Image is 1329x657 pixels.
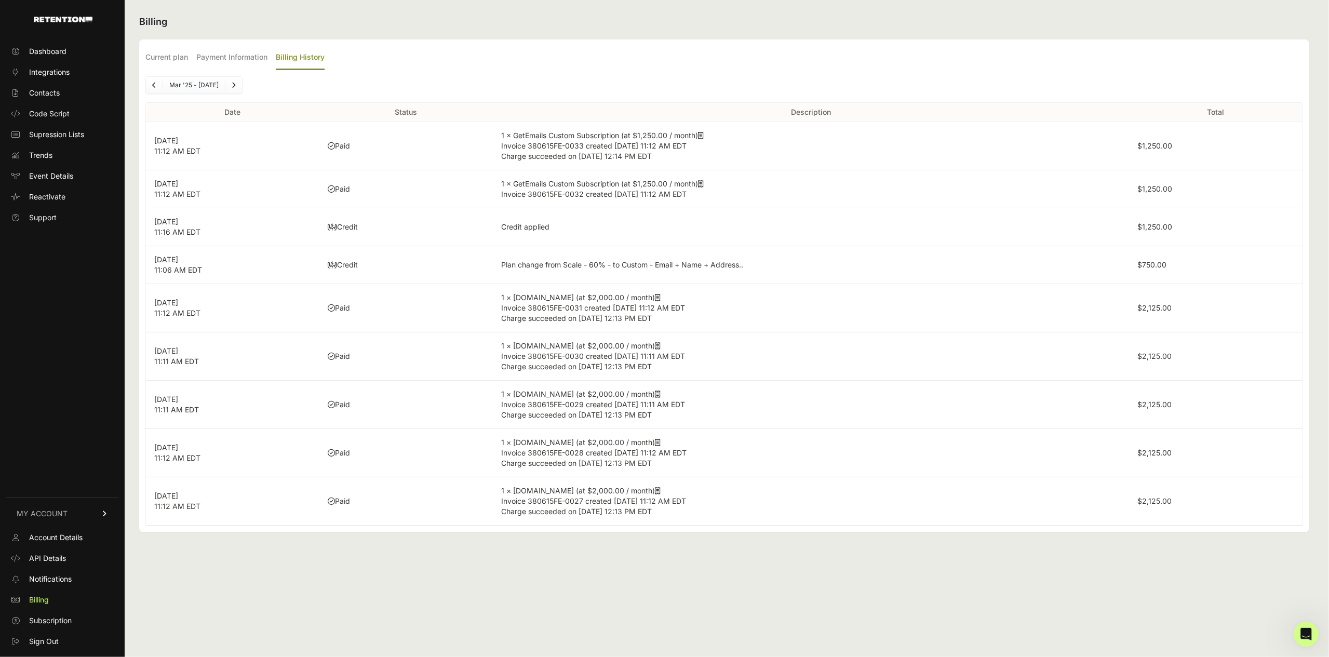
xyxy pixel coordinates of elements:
[1137,260,1166,269] label: $750.00
[501,410,652,419] span: Charge succeeded on [DATE] 12:13 PM EDT
[493,477,1129,526] td: 1 × [DOMAIN_NAME] (at $2,000.00 / month)
[29,553,66,564] span: API Details
[501,362,652,371] span: Charge succeeded on [DATE] 12:13 PM EDT
[29,46,66,57] span: Dashboard
[1137,184,1172,193] label: $1,250.00
[154,217,311,237] p: [DATE] 11:16 AM EDT
[1137,222,1172,231] label: $1,250.00
[17,508,68,519] span: MY ACCOUNT
[493,208,1129,246] td: Credit applied
[154,298,311,318] p: [DATE] 11:12 AM EDT
[225,77,242,93] a: Next
[6,612,118,629] a: Subscription
[154,346,311,367] p: [DATE] 11:11 AM EDT
[501,497,686,505] span: Invoice 380615FE-0027 created [DATE] 11:12 AM EDT
[276,46,325,70] label: Billing History
[29,67,70,77] span: Integrations
[493,284,1129,332] td: 1 × [DOMAIN_NAME] (at $2,000.00 / month)
[146,77,163,93] a: Previous
[139,15,1309,29] h2: Billing
[34,17,92,22] img: Retention.com
[6,571,118,587] a: Notifications
[319,477,493,526] td: Paid
[154,491,311,512] p: [DATE] 11:12 AM EDT
[6,498,118,529] a: MY ACCOUNT
[493,103,1129,122] th: Description
[29,532,83,543] span: Account Details
[1137,448,1172,457] label: $2,125.00
[6,147,118,164] a: Trends
[154,254,311,275] p: [DATE] 11:06 AM EDT
[29,129,84,140] span: Supression Lists
[1137,400,1172,409] label: $2,125.00
[154,136,311,156] p: [DATE] 11:12 AM EDT
[6,105,118,122] a: Code Script
[6,633,118,650] a: Sign Out
[196,46,267,70] label: Payment Information
[6,209,118,226] a: Support
[493,429,1129,477] td: 1 × [DOMAIN_NAME] (at $2,000.00 / month)
[6,550,118,567] a: API Details
[6,43,118,60] a: Dashboard
[154,443,311,463] p: [DATE] 11:12 AM EDT
[29,212,57,223] span: Support
[29,574,72,584] span: Notifications
[493,246,1129,284] td: Plan change from Scale - 60% - to Custom - Email + Name + Address..
[501,190,687,198] span: Invoice 380615FE-0032 created [DATE] 11:12 AM EDT
[493,122,1129,170] td: 1 × GetEmails Custom Subscription (at $1,250.00 / month)
[319,103,493,122] th: Status
[501,152,652,160] span: Charge succeeded on [DATE] 12:14 PM EDT
[319,381,493,429] td: Paid
[154,394,311,415] p: [DATE] 11:11 AM EDT
[6,85,118,101] a: Contacts
[493,332,1129,381] td: 1 × [DOMAIN_NAME] (at $2,000.00 / month)
[319,122,493,170] td: Paid
[319,429,493,477] td: Paid
[29,171,73,181] span: Event Details
[146,103,319,122] th: Date
[501,141,687,150] span: Invoice 380615FE-0033 created [DATE] 11:12 AM EDT
[319,332,493,381] td: Paid
[1137,141,1172,150] label: $1,250.00
[145,46,188,70] label: Current plan
[6,126,118,143] a: Supression Lists
[319,208,493,246] td: Credit
[501,400,685,409] span: Invoice 380615FE-0029 created [DATE] 11:11 AM EDT
[501,459,652,467] span: Charge succeeded on [DATE] 12:13 PM EDT
[6,64,118,81] a: Integrations
[501,448,687,457] span: Invoice 380615FE-0028 created [DATE] 11:12 AM EDT
[6,529,118,546] a: Account Details
[29,636,59,647] span: Sign Out
[6,168,118,184] a: Event Details
[501,314,652,323] span: Charge succeeded on [DATE] 12:13 PM EDT
[1137,303,1172,312] label: $2,125.00
[319,246,493,284] td: Credit
[501,352,685,360] span: Invoice 380615FE-0030 created [DATE] 11:11 AM EDT
[29,615,72,626] span: Subscription
[6,592,118,608] a: Billing
[29,150,52,160] span: Trends
[29,88,60,98] span: Contacts
[6,189,118,205] a: Reactivate
[29,595,49,605] span: Billing
[154,179,311,199] p: [DATE] 11:12 AM EDT
[493,381,1129,429] td: 1 × [DOMAIN_NAME] (at $2,000.00 / month)
[501,507,652,516] span: Charge succeeded on [DATE] 12:13 PM EDT
[163,81,225,89] li: Mar '25 - [DATE]
[501,303,685,312] span: Invoice 380615FE-0031 created [DATE] 11:12 AM EDT
[1137,497,1172,505] label: $2,125.00
[29,192,65,202] span: Reactivate
[29,109,70,119] span: Code Script
[1294,622,1319,647] iframe: Intercom live chat
[1129,103,1303,122] th: Total
[319,284,493,332] td: Paid
[319,170,493,208] td: Paid
[493,170,1129,208] td: 1 × GetEmails Custom Subscription (at $1,250.00 / month)
[1137,352,1172,360] label: $2,125.00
